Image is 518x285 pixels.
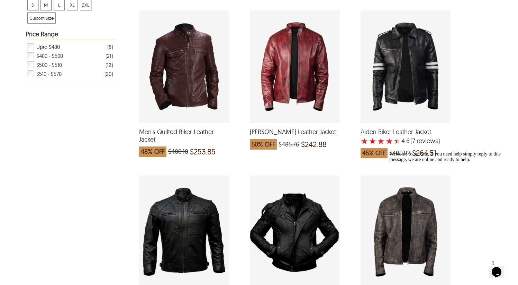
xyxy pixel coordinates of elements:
[139,146,166,157] span: 48% OFF
[27,12,56,24] div: View Custom Size Men Biker Leather Jackets
[250,128,340,136] span: Cory Biker Leather Jacket
[279,141,299,148] span: $485.76
[3,3,127,14] div: Welcome to our site, if you need help simply reply to this message, we are online and ready to help.
[26,69,113,78] div: Filter $510 - $570 Men Biker Leather Jackets
[361,148,388,158] span: 45% OFF
[139,128,229,143] span: Men's Quilted Biker Leather Jacket
[36,69,62,78] span: $510 - $570
[369,137,376,144] label: 2 rating
[107,43,113,51] div: ( 8 )
[361,118,451,162] a: Aiden Biker Leather Jacket with a 4.571428571428571 Star Rating 7 Product Review which was at a p...
[387,149,511,254] iframe: chat widget
[301,141,327,148] span: $242.88
[361,128,451,136] span: Aiden Biker Leather Jacket
[385,137,393,144] label: 4 rating
[26,60,113,69] div: Filter $500 - $510 Men Biker Leather Jackets
[106,61,113,69] div: ( 12 )
[104,70,113,78] div: ( 20 )
[394,137,401,144] label: 5 rating
[361,137,368,144] label: 1 rating
[401,137,410,144] label: 4.6
[28,13,55,23] span: Custom Size
[106,52,113,60] div: ( 21 )
[26,31,115,39] div: Heading Filter Men Biker Leather Jackets by Price Range
[250,139,277,150] span: 50% OFF
[410,137,415,144] span: (7
[139,118,229,160] a: Men's Quilted Biker Leather Jacket which was at a price of $488.18, now after discount the price is
[36,42,60,51] span: Upto $480
[190,148,216,155] span: $253.85
[36,51,63,60] span: $480 - $500
[410,137,440,144] span: )
[26,42,113,51] div: Filter Upto $480 Men Biker Leather Jackets
[415,137,438,144] span: reviews
[3,3,114,14] span: Welcome to our site, if you need help simply reply to this message, we are online and ready to help.
[26,51,113,60] div: Filter $480 - $500 Men Biker Leather Jackets
[489,257,511,278] iframe: chat widget
[377,137,385,144] label: 3 rating
[250,118,340,153] a: Cory Biker Leather Jacket which was at a price of $485.76, now after discount the price is
[36,60,62,69] span: $500 - $510
[168,148,188,155] span: $488.18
